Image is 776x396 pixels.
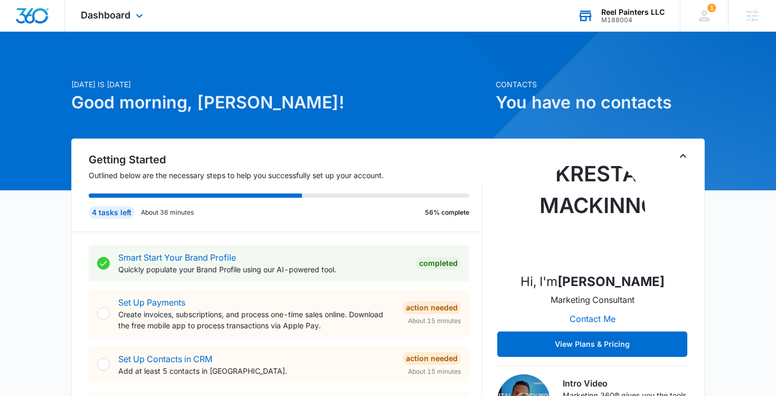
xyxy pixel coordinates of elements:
[118,354,212,364] a: Set Up Contacts in CRM
[141,208,194,217] p: About 36 minutes
[677,150,689,162] button: Toggle Collapse
[563,377,687,390] h3: Intro Video
[425,208,469,217] p: 56% complete
[551,293,635,306] p: Marketing Consultant
[496,90,705,115] h1: You have no contacts
[403,352,461,365] div: Action Needed
[557,274,665,289] strong: [PERSON_NAME]
[89,206,135,219] div: 4 tasks left
[540,158,645,264] img: Kresta MacKinnon
[71,90,489,115] h1: Good morning, [PERSON_NAME]!
[118,297,185,308] a: Set Up Payments
[89,152,482,168] h2: Getting Started
[408,316,461,326] span: About 15 minutes
[118,264,408,275] p: Quickly populate your Brand Profile using our AI-powered tool.
[408,367,461,376] span: About 15 minutes
[118,309,394,331] p: Create invoices, subscriptions, and process one-time sales online. Download the free mobile app t...
[403,301,461,314] div: Action Needed
[89,170,482,181] p: Outlined below are the necessary steps to help you successfully set up your account.
[497,331,687,357] button: View Plans & Pricing
[707,4,716,12] div: notifications count
[601,8,665,16] div: account name
[496,79,705,90] p: Contacts
[416,257,461,270] div: Completed
[118,252,236,263] a: Smart Start Your Brand Profile
[521,272,665,291] p: Hi, I'm
[71,79,489,90] p: [DATE] is [DATE]
[601,16,665,24] div: account id
[707,4,716,12] span: 1
[81,10,130,21] span: Dashboard
[118,365,394,376] p: Add at least 5 contacts in [GEOGRAPHIC_DATA].
[559,306,626,331] button: Contact Me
